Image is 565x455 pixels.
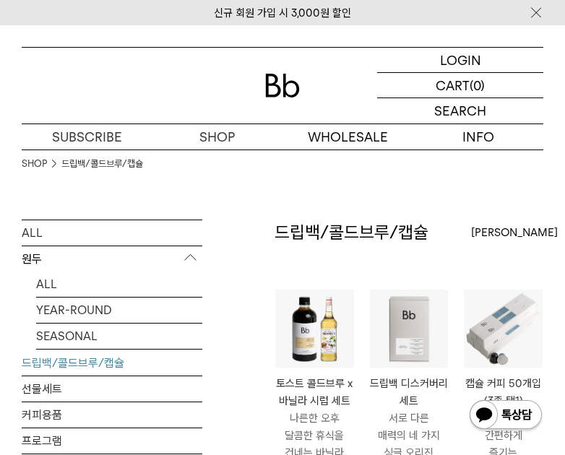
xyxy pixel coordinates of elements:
p: SEARCH [434,98,486,123]
p: INFO [413,124,544,149]
a: SUBSCRIBE [22,124,152,149]
img: 토스트 콜드브루 x 바닐라 시럽 세트 [275,290,354,368]
a: LOGIN [377,48,543,73]
a: 커피용품 [22,402,202,428]
a: YEAR-ROUND [36,298,202,323]
p: WHOLESALE [282,124,413,149]
p: 토스트 콜드브루 x 바닐라 시럽 세트 [275,375,354,409]
a: SHOP [22,157,47,171]
img: 로고 [265,74,300,97]
a: SEASONAL [36,324,202,349]
span: [PERSON_NAME] [471,224,558,241]
a: 드립백/콜드브루/캡슐 [61,157,143,171]
a: ALL [36,272,202,297]
p: 드립백 디스커버리 세트 [370,375,449,409]
a: 신규 회원 가입 시 3,000원 할인 [214,6,351,19]
img: 카카오톡 채널 1:1 채팅 버튼 [468,399,543,433]
a: SHOP [152,124,283,149]
p: 캡슐 커피 50개입(3종 택1) [464,375,543,409]
img: 드립백 디스커버리 세트 [370,290,449,368]
h2: 드립백/콜드브루/캡슐 [275,220,428,245]
a: 선물세트 [22,376,202,402]
a: CART (0) [377,73,543,98]
p: LOGIN [440,48,481,72]
p: 원두 [22,246,202,272]
a: 프로그램 [22,428,202,454]
p: CART [436,73,470,97]
img: 캡슐 커피 50개입(3종 택1) [464,290,543,368]
a: ALL [22,220,202,246]
p: (0) [470,73,485,97]
a: 드립백/콜드브루/캡슐 [22,350,202,376]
